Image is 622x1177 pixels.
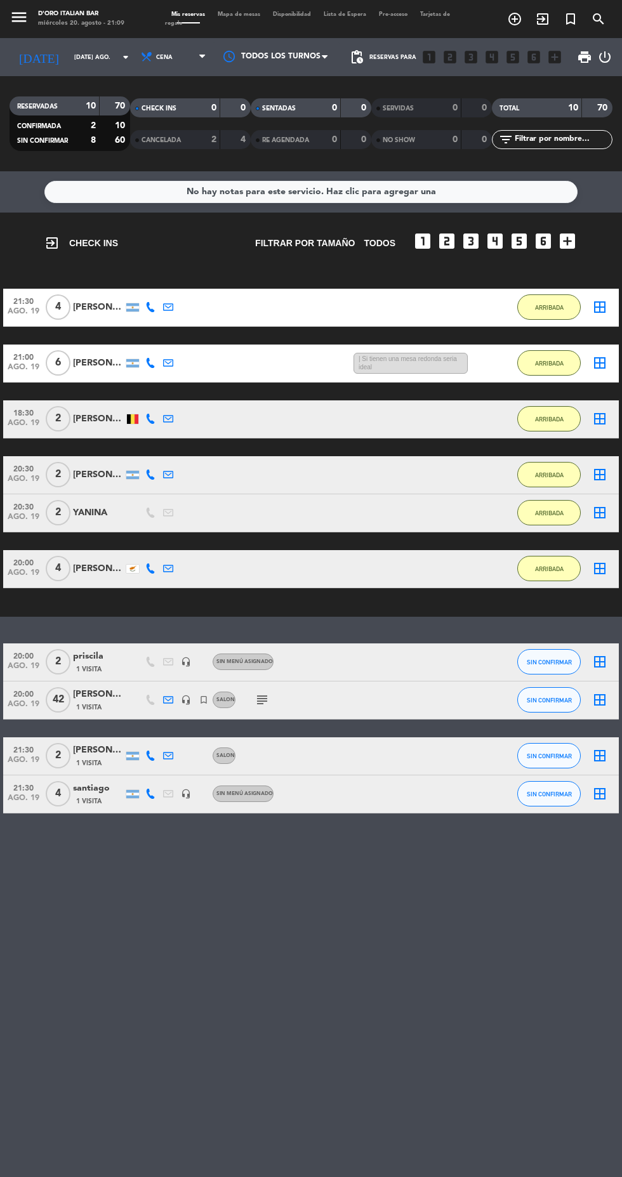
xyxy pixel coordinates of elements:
[597,103,610,112] strong: 70
[442,49,458,65] i: looks_two
[526,49,542,65] i: looks_6
[437,231,457,251] i: looks_two
[10,44,68,70] i: [DATE]
[482,135,489,144] strong: 0
[517,649,581,674] button: SIN CONFIRMAR
[267,11,317,17] span: Disponibilidad
[527,697,572,704] span: SIN CONFIRMAR
[44,235,118,251] span: CHECK INS
[535,416,564,423] span: ARRIBADA
[8,555,39,569] span: 20:00
[115,102,128,110] strong: 70
[73,300,124,315] div: [PERSON_NAME]
[46,556,70,581] span: 4
[527,791,572,798] span: SIN CONFIRMAR
[216,791,273,796] span: Sin menú asignado
[453,103,458,112] strong: 0
[115,136,128,145] strong: 60
[535,471,564,478] span: ARRIBADA
[181,657,191,667] i: headset_mic
[8,405,39,419] span: 18:30
[597,49,612,65] i: power_settings_new
[241,135,248,144] strong: 4
[156,54,173,61] span: Cena
[46,462,70,487] span: 2
[517,406,581,431] button: ARRIBADA
[118,49,133,65] i: arrow_drop_down
[46,743,70,768] span: 2
[73,562,124,576] div: [PERSON_NAME]
[577,49,592,65] span: print
[91,136,96,145] strong: 8
[517,687,581,713] button: SIN CONFIRMAR
[46,350,70,376] span: 6
[17,123,61,129] span: CONFIRMADA
[211,103,216,112] strong: 0
[216,753,235,758] span: SALON
[17,103,58,110] span: RESERVADAS
[592,355,607,371] i: border_all
[46,687,70,713] span: 42
[592,467,607,482] i: border_all
[73,687,124,702] div: [PERSON_NAME] OFFICE
[73,356,124,371] div: [PERSON_NAME]
[535,510,564,516] span: ARRIBADA
[216,659,273,664] span: Sin menú asignado
[181,695,191,705] i: headset_mic
[73,506,124,520] div: YANINA
[509,231,529,251] i: looks_5
[76,796,102,806] span: 1 Visita
[517,462,581,487] button: ARRIBADA
[513,133,612,147] input: Filtrar por nombre...
[8,499,39,513] span: 20:30
[421,49,437,65] i: looks_one
[498,132,513,147] i: filter_list
[364,236,395,251] span: TODOS
[485,231,505,251] i: looks_4
[91,121,96,130] strong: 2
[73,781,124,796] div: santiago
[76,702,102,713] span: 1 Visita
[463,49,479,65] i: looks_3
[17,138,68,144] span: SIN CONFIRMAR
[262,137,309,143] span: RE AGENDADA
[591,11,606,27] i: search
[592,748,607,763] i: border_all
[332,135,337,144] strong: 0
[10,8,29,27] i: menu
[8,293,39,308] span: 21:30
[349,49,364,65] span: pending_actions
[73,412,124,426] div: [PERSON_NAME]
[8,700,39,714] span: ago. 19
[8,686,39,700] span: 20:00
[255,236,355,251] span: Filtrar por tamaño
[592,299,607,315] i: border_all
[8,419,39,433] span: ago. 19
[181,789,191,799] i: headset_mic
[507,11,522,27] i: add_circle_outline
[8,513,39,527] span: ago. 19
[165,11,211,17] span: Mis reservas
[568,103,578,112] strong: 10
[46,406,70,431] span: 2
[517,781,581,806] button: SIN CONFIRMAR
[369,54,416,61] span: Reservas para
[86,102,96,110] strong: 10
[505,49,521,65] i: looks_5
[187,185,436,199] div: No hay notas para este servicio. Haz clic para agregar una
[533,231,553,251] i: looks_6
[46,781,70,806] span: 4
[597,38,612,76] div: LOG OUT
[46,294,70,320] span: 4
[373,11,414,17] span: Pre-acceso
[413,231,433,251] i: looks_one
[517,294,581,320] button: ARRIBADA
[8,307,39,322] span: ago. 19
[592,411,607,426] i: border_all
[592,561,607,576] i: border_all
[354,353,468,374] span: | Si tienen una mesa redonda seria ideal
[115,121,128,130] strong: 10
[8,349,39,364] span: 21:00
[10,8,29,30] button: menu
[38,10,124,19] div: D'oro Italian Bar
